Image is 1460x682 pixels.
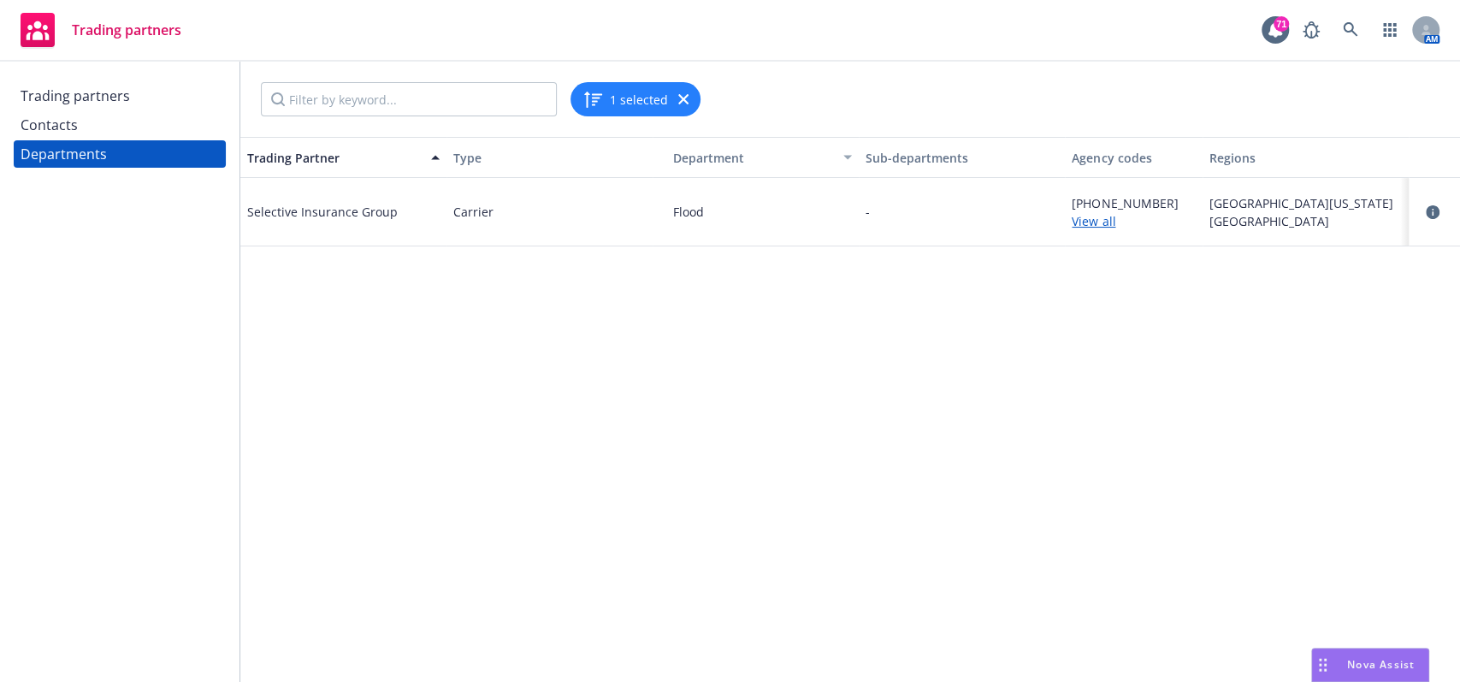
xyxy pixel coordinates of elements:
[453,203,494,221] span: Carrier
[1312,649,1333,681] div: Drag to move
[21,111,78,139] div: Contacts
[866,149,1058,167] div: Sub-departments
[1294,13,1328,47] a: Report a Bug
[673,203,852,221] span: Flood
[1347,657,1415,672] span: Nova Assist
[240,137,446,178] button: Trading Partner
[859,137,1065,178] button: Sub-departments
[14,6,188,54] a: Trading partners
[14,82,226,110] a: Trading partners
[247,149,421,167] div: Trading Partner
[1422,202,1443,222] a: circleInformation
[1065,137,1203,178] button: Agency codes
[72,23,181,37] span: Trading partners
[453,149,646,167] div: Type
[1274,16,1289,32] div: 71
[14,140,226,168] a: Departments
[1203,137,1409,178] button: Regions
[1209,212,1402,230] span: [GEOGRAPHIC_DATA]
[582,89,668,110] button: 1 selected
[1373,13,1407,47] a: Switch app
[21,140,107,168] div: Departments
[14,111,226,139] a: Contacts
[1209,149,1402,167] div: Regions
[1311,648,1429,682] button: Nova Assist
[866,203,870,221] span: -
[1072,149,1196,167] div: Agency codes
[653,137,859,178] button: Department
[659,149,833,167] div: Department
[446,137,653,178] button: Type
[1072,194,1196,212] span: [PHONE_NUMBER]
[247,203,398,221] span: Selective Insurance Group
[1209,194,1402,212] span: [GEOGRAPHIC_DATA][US_STATE]
[1072,212,1196,230] a: View all
[261,82,557,116] input: Filter by keyword...
[1333,13,1368,47] a: Search
[21,82,130,110] div: Trading partners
